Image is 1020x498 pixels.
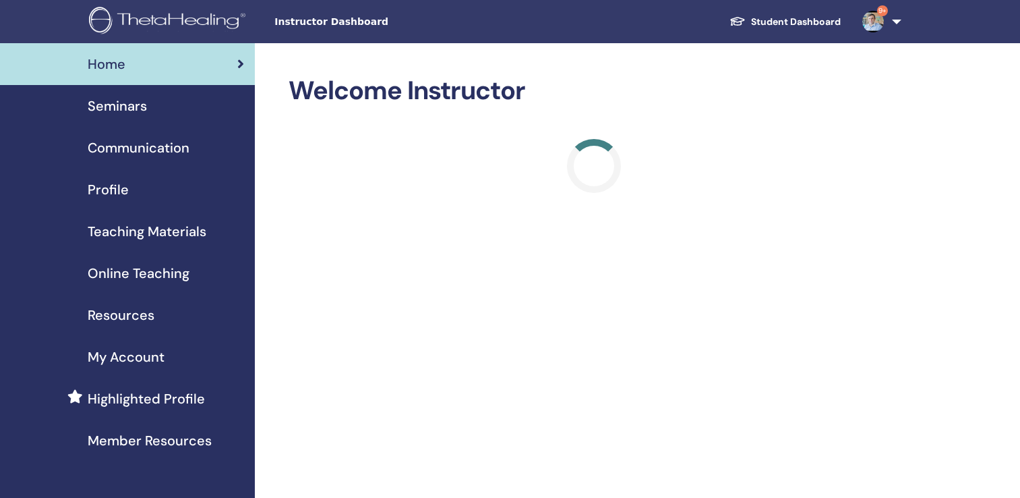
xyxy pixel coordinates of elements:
[88,179,129,200] span: Profile
[719,9,851,34] a: Student Dashboard
[88,431,212,451] span: Member Resources
[88,96,147,116] span: Seminars
[88,305,154,325] span: Resources
[88,389,205,409] span: Highlighted Profile
[862,11,884,32] img: default.jpg
[274,15,477,29] span: Instructor Dashboard
[88,54,125,74] span: Home
[88,263,189,283] span: Online Teaching
[88,347,164,367] span: My Account
[89,7,250,37] img: logo.png
[877,5,888,16] span: 9+
[289,76,899,107] h2: Welcome Instructor
[88,138,189,158] span: Communication
[729,16,746,27] img: graduation-cap-white.svg
[88,221,206,242] span: Teaching Materials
